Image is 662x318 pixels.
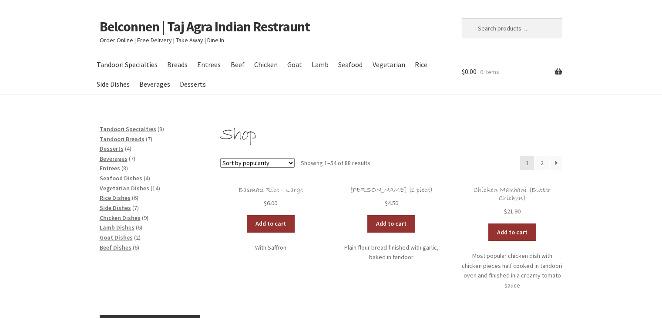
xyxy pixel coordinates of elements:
span: 4 [145,174,148,182]
a: Chicken [250,55,282,74]
a: Beef [226,55,249,74]
a: Entrees [193,55,225,74]
span: $ [462,67,465,76]
p: Most popular chicken dish with chicken pieces half cooked in tandoori oven and finished in a crea... [462,251,562,291]
a: Side Dishes [93,74,134,94]
a: Tandoori Breads [100,135,144,143]
a: Beverages [100,155,128,162]
span: 0.00 [462,67,477,76]
span: 7 [131,155,134,162]
p: Plain flour bread finished with garlic, baked in tandoor [341,243,442,262]
a: Breads [163,55,192,74]
a: Tandoori Specialties [93,55,162,74]
bdi: 21.90 [504,207,521,215]
h2: Basmati Rice – Large [220,186,321,194]
h1: Shop [220,124,562,146]
a: Desserts [176,74,210,94]
p: With Saffron [220,243,321,253]
h2: Chicken Makhani (Butter Chicken) [462,186,562,203]
a: $0.00 0 items [462,55,562,89]
a: Chicken Dishes [100,214,141,222]
a: Add to cart: “Basmati Rice - Large” [247,215,295,233]
span: $ [504,207,507,215]
a: Add to cart: “Garlic Naan (1 piece)” [367,215,415,233]
a: Rice Dishes [100,194,131,202]
span: 0 items [480,68,499,76]
span: 7 [148,135,151,143]
a: Vegetarian [368,55,409,74]
a: Seafood Dishes [100,174,142,182]
span: Page 1 [520,156,534,170]
p: Showing 1–54 of 88 results [301,156,370,170]
h2: [PERSON_NAME] (1 piece) [341,186,442,194]
bdi: 4.50 [385,199,398,207]
select: Shop order [220,158,295,168]
span: $ [264,199,267,207]
p: Order Online | Free Delivery | Take Away | Dine In [100,35,442,45]
a: Lamb [308,55,333,74]
span: 7 [134,204,137,212]
bdi: 6.00 [264,199,277,207]
input: Search products… [462,18,562,38]
span: 6 [138,223,141,231]
a: Add to cart: “Chicken Makhani (Butter Chicken)” [488,223,536,241]
a: → [550,156,562,170]
span: 2 [136,233,139,241]
span: $ [385,199,388,207]
a: Basmati Rice – Large $6.00 [220,186,321,208]
span: 4 [127,145,130,152]
a: Page 2 [535,156,549,170]
a: Chicken Makhani (Butter Chicken) $21.90 [462,186,562,217]
span: 6 [134,194,137,202]
a: Vegetarian Dishes [100,184,149,192]
a: Goat Dishes [100,233,133,241]
span: 6 [134,244,138,251]
span: 8 [159,125,162,133]
a: Seafood [334,55,367,74]
a: Rice [410,55,431,74]
a: Desserts [100,145,124,152]
span: 8 [123,164,126,172]
a: [PERSON_NAME] (1 piece) $4.50 [341,186,442,208]
a: Tandoori Specialties [100,125,156,133]
span: 9 [144,214,147,222]
a: Lamb Dishes [100,223,134,231]
nav: Primary Navigation [100,55,442,94]
a: Goat [283,55,306,74]
span: 14 [152,184,158,192]
a: Entrees [100,164,120,172]
nav: Product Pagination [520,156,562,170]
a: Beef Dishes [100,244,131,251]
a: Side Dishes [100,204,131,212]
a: Beverages [135,74,175,94]
a: Belconnen | Taj Agra Indian Restraunt [100,18,310,35]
